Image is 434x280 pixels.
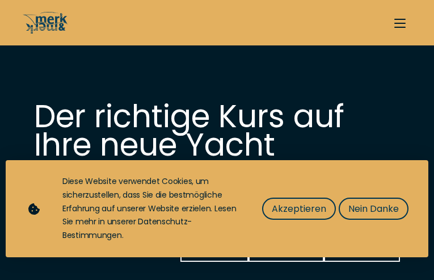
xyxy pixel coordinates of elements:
h1: Der richtige Kurs auf Ihre neue Yacht [34,102,400,159]
button: Nein Danke [339,198,408,220]
div: Diese Website verwendet Cookies, um sicherzustellen, dass Sie die bestmögliche Erfahrung auf unse... [62,175,239,243]
button: Akzeptieren [262,198,336,220]
span: Akzeptieren [272,202,326,216]
span: Nein Danke [348,202,399,216]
